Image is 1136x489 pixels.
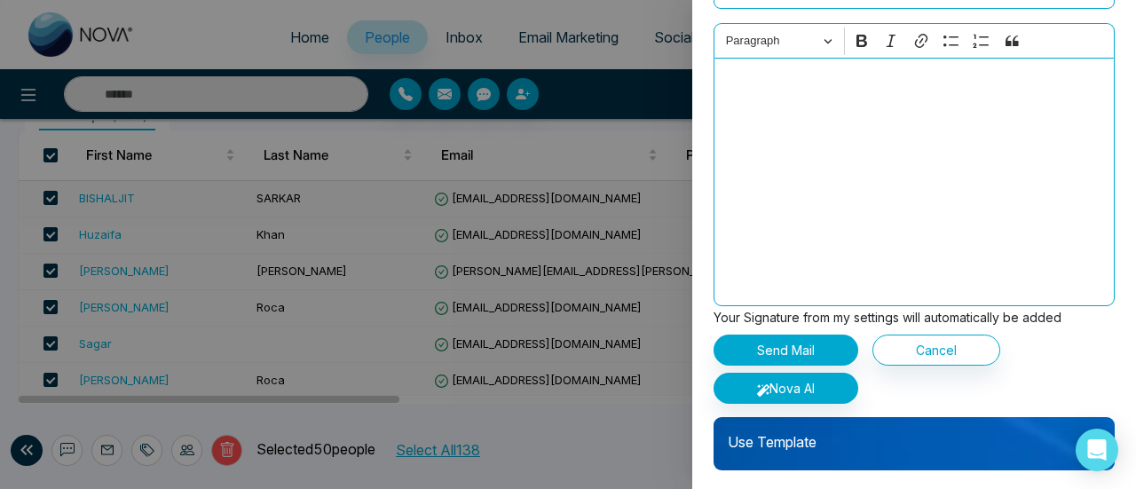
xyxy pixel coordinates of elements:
[714,58,1115,306] div: Editor editing area: main
[714,373,858,404] button: Nova AI
[718,28,840,55] button: Paragraph
[726,30,818,51] span: Paragraph
[872,335,1000,366] button: Cancel
[714,310,1061,325] small: Your Signature from my settings will automatically be added
[714,23,1115,58] div: Editor toolbar
[714,335,858,366] button: Send Mail
[714,417,1115,453] p: Use Template
[1076,429,1118,471] div: Open Intercom Messenger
